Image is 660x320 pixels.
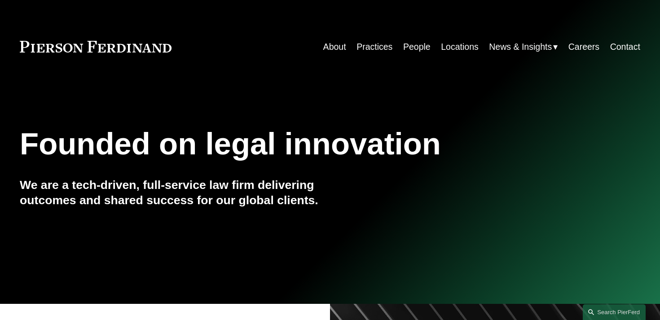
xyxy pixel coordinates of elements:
[583,304,646,320] a: Search this site
[489,38,558,56] a: folder dropdown
[20,178,330,208] h4: We are a tech-driven, full-service law firm delivering outcomes and shared success for our global...
[403,38,431,56] a: People
[489,39,552,55] span: News & Insights
[356,38,392,56] a: Practices
[323,38,346,56] a: About
[441,38,479,56] a: Locations
[568,38,599,56] a: Careers
[610,38,640,56] a: Contact
[20,127,537,162] h1: Founded on legal innovation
